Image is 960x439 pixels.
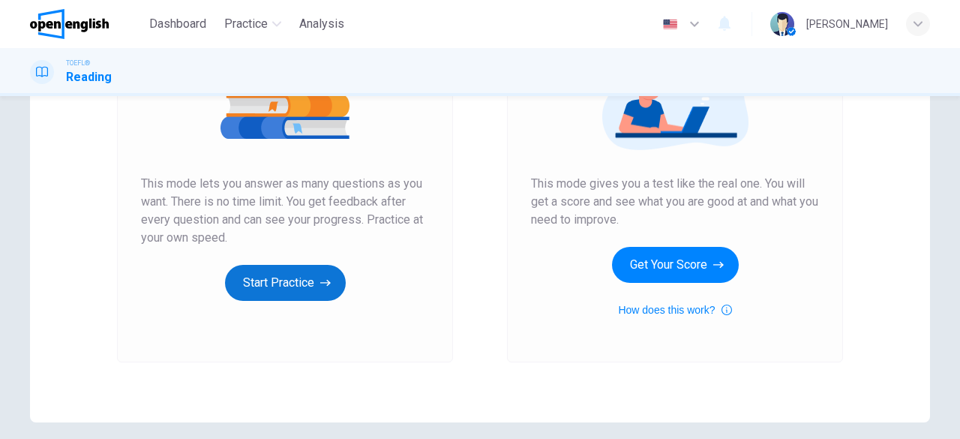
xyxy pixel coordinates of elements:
[149,15,206,33] span: Dashboard
[143,11,212,38] button: Dashboard
[66,58,90,68] span: TOEFL®
[141,175,429,247] span: This mode lets you answer as many questions as you want. There is no time limit. You get feedback...
[218,11,287,38] button: Practice
[299,15,344,33] span: Analysis
[66,68,112,86] h1: Reading
[224,15,268,33] span: Practice
[806,15,888,33] div: [PERSON_NAME]
[531,175,819,229] span: This mode gives you a test like the real one. You will get a score and see what you are good at a...
[293,11,350,38] button: Analysis
[661,19,679,30] img: en
[618,301,731,319] button: How does this work?
[30,9,143,39] a: OpenEnglish logo
[612,247,739,283] button: Get Your Score
[225,265,346,301] button: Start Practice
[770,12,794,36] img: Profile picture
[30,9,109,39] img: OpenEnglish logo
